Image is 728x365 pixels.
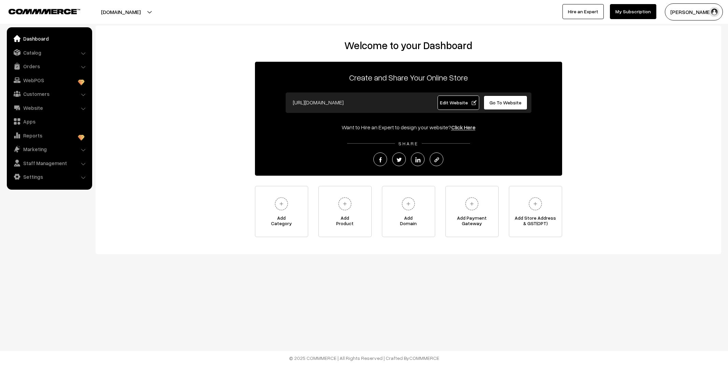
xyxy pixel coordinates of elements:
a: Apps [9,115,90,128]
div: Want to Hire an Expert to design your website? [255,123,562,131]
a: Website [9,102,90,114]
p: Create and Share Your Online Store [255,71,562,84]
a: Reports [9,129,90,142]
a: Orders [9,60,90,72]
a: COMMMERCE [9,7,68,15]
a: Hire an Expert [562,4,604,19]
span: Add Product [319,215,371,229]
img: user [709,7,719,17]
a: Go To Website [484,96,528,110]
a: AddCategory [255,186,308,237]
span: SHARE [395,141,422,146]
a: WebPOS [9,74,90,86]
a: Marketing [9,143,90,155]
a: Add PaymentGateway [445,186,499,237]
img: plus.svg [336,194,354,213]
span: Add Category [255,215,308,229]
a: COMMMERCE [409,355,439,361]
img: plus.svg [462,194,481,213]
a: Customers [9,88,90,100]
img: plus.svg [526,194,545,213]
a: Click Here [451,124,475,131]
img: plus.svg [272,194,291,213]
a: Edit Website [438,96,479,110]
a: Add Store Address& GST(OPT) [509,186,562,237]
span: Add Payment Gateway [446,215,498,229]
span: Add Store Address & GST(OPT) [509,215,562,229]
a: AddDomain [382,186,435,237]
span: Go To Website [489,100,522,105]
h2: Welcome to your Dashboard [102,39,714,52]
img: plus.svg [399,194,418,213]
a: Settings [9,171,90,183]
a: AddProduct [318,186,372,237]
span: Add Domain [382,215,435,229]
a: My Subscription [610,4,656,19]
button: [PERSON_NAME] [665,3,723,20]
button: [DOMAIN_NAME] [77,3,165,20]
a: Catalog [9,46,90,59]
img: COMMMERCE [9,9,80,14]
span: Edit Website [440,100,476,105]
a: Dashboard [9,32,90,45]
a: Staff Management [9,157,90,169]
